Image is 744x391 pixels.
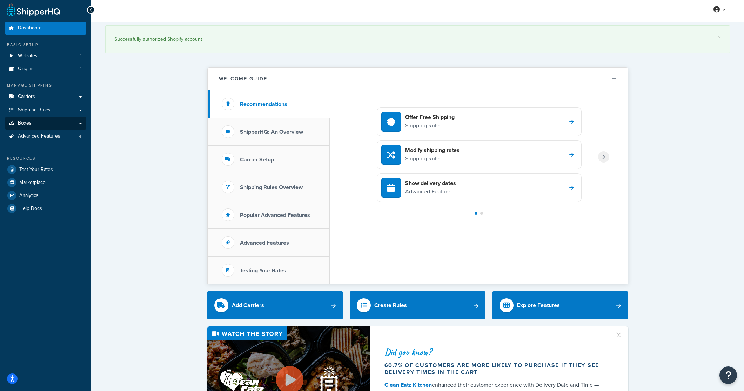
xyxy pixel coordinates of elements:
h3: Advanced Features [240,240,289,246]
a: Explore Features [492,291,628,319]
span: Boxes [18,120,32,126]
span: Origins [18,66,34,72]
a: Marketplace [5,176,86,189]
div: Manage Shipping [5,82,86,88]
button: Welcome Guide [208,68,628,90]
a: Origins1 [5,62,86,75]
h2: Welcome Guide [219,76,267,81]
a: Create Rules [350,291,485,319]
h3: ShipperHQ: An Overview [240,129,303,135]
h3: Shipping Rules Overview [240,184,303,191]
span: Carriers [18,94,35,100]
h3: Testing Your Rates [240,267,286,274]
span: 1 [80,53,81,59]
div: Create Rules [374,300,407,310]
a: Carriers [5,90,86,103]
p: Advanced Feature [405,187,456,196]
span: 1 [80,66,81,72]
a: × [718,34,721,40]
span: Help Docs [19,206,42,212]
a: Test Your Rates [5,163,86,176]
a: Boxes [5,117,86,130]
div: Basic Setup [5,42,86,48]
div: Add Carriers [232,300,264,310]
p: Shipping Rule [405,154,460,163]
li: Origins [5,62,86,75]
a: Add Carriers [207,291,343,319]
h3: Carrier Setup [240,157,274,163]
a: Help Docs [5,202,86,215]
span: Test Your Rates [19,167,53,173]
a: Clean Eatz Kitchen [384,381,432,389]
span: Websites [18,53,38,59]
span: Advanced Features [18,133,60,139]
h3: Popular Advanced Features [240,212,310,218]
button: Open Resource Center [719,366,737,384]
p: Shipping Rule [405,121,455,130]
a: Shipping Rules [5,104,86,117]
div: Resources [5,155,86,161]
h3: Recommendations [240,101,287,107]
span: Dashboard [18,25,42,31]
span: Shipping Rules [18,107,51,113]
div: Did you know? [384,347,606,357]
a: Dashboard [5,22,86,35]
span: 4 [79,133,81,139]
a: Advanced Features4 [5,130,86,143]
div: Successfully authorized Shopify account [114,34,721,44]
h4: Show delivery dates [405,179,456,187]
a: Websites1 [5,49,86,62]
h4: Modify shipping rates [405,146,460,154]
div: 60.7% of customers are more likely to purchase if they see delivery times in the cart [384,362,606,376]
li: Websites [5,49,86,62]
span: Marketplace [19,180,46,186]
a: Analytics [5,189,86,202]
div: Explore Features [517,300,560,310]
h4: Offer Free Shipping [405,113,455,121]
li: Advanced Features [5,130,86,143]
span: Analytics [19,193,39,199]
